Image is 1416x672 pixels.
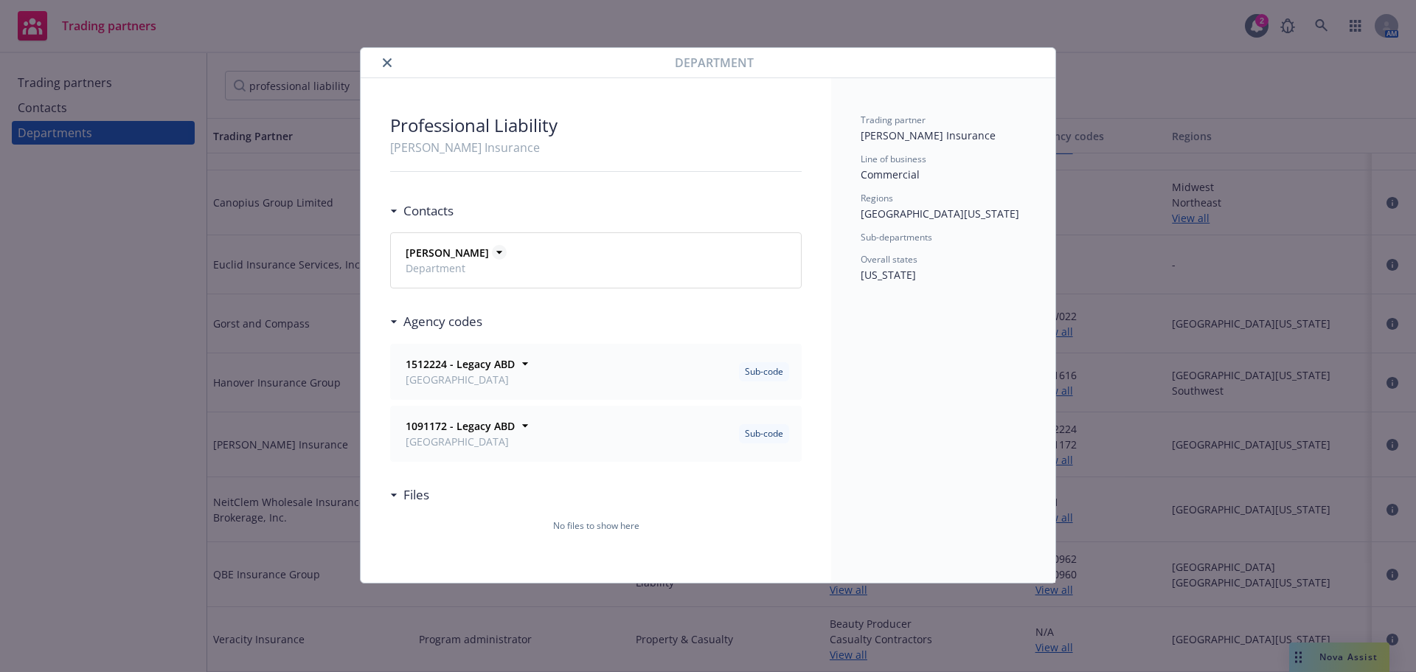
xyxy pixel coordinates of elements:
span: [GEOGRAPHIC_DATA] [406,434,515,449]
h3: Agency codes [403,312,482,331]
div: Professional Liability [390,114,802,137]
span: Sub-code [745,427,783,440]
h3: Contacts [403,201,454,221]
span: Commercial [861,167,920,181]
div: Files [390,485,429,505]
span: [GEOGRAPHIC_DATA][US_STATE] [861,207,1019,221]
span: Line of business [861,153,926,165]
span: [US_STATE] [861,268,916,282]
span: Regions [861,192,893,204]
span: No files to show here [553,519,639,533]
span: Department [675,54,754,72]
span: Overall states [861,253,917,266]
span: Department [406,260,489,276]
div: [PERSON_NAME] Insurance [390,139,802,156]
div: Contacts [390,201,454,221]
span: [PERSON_NAME] Insurance [861,128,996,142]
strong: 1512224 - Legacy ABD [406,357,515,371]
span: Sub-code [745,365,783,378]
button: close [378,54,396,72]
strong: 1091172 - Legacy ABD [406,419,515,433]
h3: Files [403,485,429,505]
span: [GEOGRAPHIC_DATA] [406,372,515,387]
strong: [PERSON_NAME] [406,246,489,260]
div: Agency codes [390,312,482,331]
span: Trading partner [861,114,926,126]
span: Sub-departments [861,231,932,243]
